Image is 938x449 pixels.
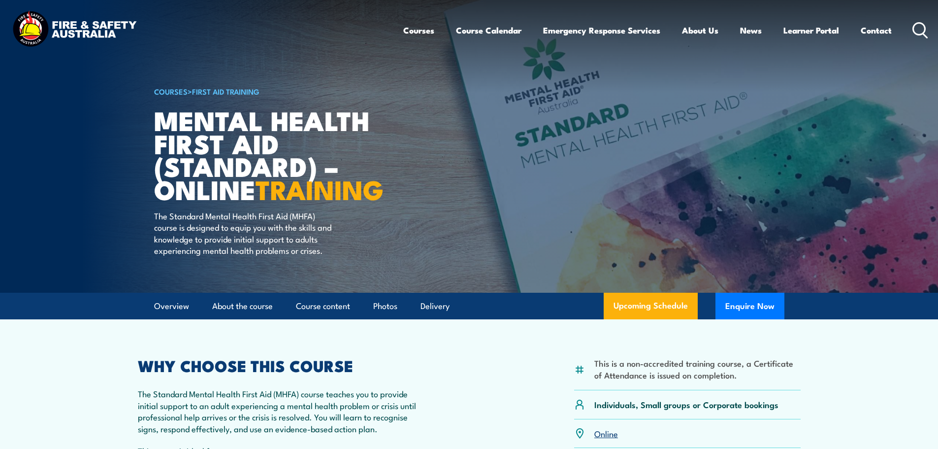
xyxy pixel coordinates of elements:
[594,357,801,380] li: This is a non-accredited training course, a Certificate of Attendance is issued on completion.
[154,210,334,256] p: The Standard Mental Health First Aid (MHFA) course is designed to equip you with the skills and k...
[420,293,450,319] a: Delivery
[154,293,189,319] a: Overview
[154,85,397,97] h6: >
[783,17,839,43] a: Learner Portal
[212,293,273,319] a: About the course
[138,358,425,372] h2: WHY CHOOSE THIS COURSE
[715,293,784,319] button: Enquire Now
[861,17,892,43] a: Contact
[256,168,384,209] strong: TRAINING
[154,108,397,201] h1: Mental Health First Aid (Standard) – Online
[543,17,660,43] a: Emergency Response Services
[192,86,259,97] a: First Aid Training
[373,293,397,319] a: Photos
[604,293,698,319] a: Upcoming Schedule
[154,86,188,97] a: COURSES
[594,399,778,410] p: Individuals, Small groups or Corporate bookings
[682,17,718,43] a: About Us
[594,427,618,439] a: Online
[138,388,425,434] p: The Standard Mental Health First Aid (MHFA) course teaches you to provide initial support to an a...
[740,17,762,43] a: News
[296,293,350,319] a: Course content
[456,17,521,43] a: Course Calendar
[403,17,434,43] a: Courses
